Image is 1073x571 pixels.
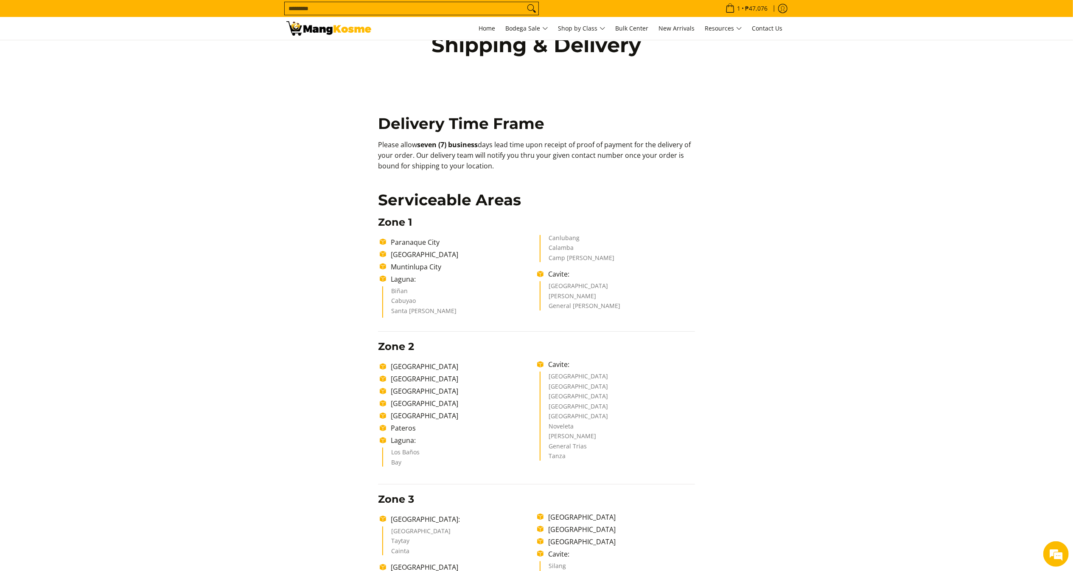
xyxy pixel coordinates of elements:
[549,393,686,403] li: [GEOGRAPHIC_DATA]
[139,4,160,25] div: Minimize live chat window
[387,423,537,433] li: Pateros
[549,453,686,461] li: Tanza
[752,24,783,32] span: Contact Us
[549,283,686,293] li: [GEOGRAPHIC_DATA]
[549,443,686,453] li: General Trias
[387,435,537,445] li: Laguna:
[49,107,117,193] span: We're online!
[544,269,695,279] li: Cavite:
[549,303,686,311] li: General [PERSON_NAME]
[387,374,537,384] li: [GEOGRAPHIC_DATA]
[554,17,610,40] a: Shop by Class
[387,398,537,409] li: [GEOGRAPHIC_DATA]
[544,512,695,522] li: [GEOGRAPHIC_DATA]
[391,548,529,556] li: Cainta
[705,23,742,34] span: Resources
[616,24,649,32] span: Bulk Center
[391,528,529,538] li: [GEOGRAPHIC_DATA]
[744,6,769,11] span: ₱47,076
[387,274,537,284] li: Laguna:
[549,413,686,423] li: [GEOGRAPHIC_DATA]
[659,24,695,32] span: New Arrivals
[417,140,478,149] b: seven (7) business
[378,493,695,506] h3: Zone 3
[549,235,686,245] li: Canlubang
[286,21,371,36] img: Shipping &amp; Delivery Page l Mang Kosme: Home Appliances Warehouse Sale!
[391,449,529,459] li: Los Baños
[723,4,770,13] span: •
[701,17,746,40] a: Resources
[544,359,695,369] li: Cavite:
[380,17,787,40] nav: Main Menu
[506,23,548,34] span: Bodega Sale
[475,17,500,40] a: Home
[378,216,695,229] h3: Zone 1
[378,340,695,353] h3: Zone 2
[549,403,686,414] li: [GEOGRAPHIC_DATA]
[387,262,537,272] li: Muntinlupa City
[544,524,695,535] li: [GEOGRAPHIC_DATA]
[4,232,162,261] textarea: Type your message and hit 'Enter'
[655,17,699,40] a: New Arrivals
[387,249,537,260] li: [GEOGRAPHIC_DATA]
[387,411,537,421] li: [GEOGRAPHIC_DATA]
[558,23,605,34] span: Shop by Class
[611,17,653,40] a: Bulk Center
[549,373,686,383] li: [GEOGRAPHIC_DATA]
[549,245,686,255] li: Calamba
[391,459,529,467] li: Bay
[387,514,537,524] li: [GEOGRAPHIC_DATA]:
[387,386,537,396] li: [GEOGRAPHIC_DATA]
[414,32,660,58] h1: Shipping & Delivery
[378,140,695,179] p: Please allow days lead time upon receipt of proof of payment for the delivery of your order. Our ...
[479,24,496,32] span: Home
[549,293,686,303] li: [PERSON_NAME]
[525,2,538,15] button: Search
[549,383,686,394] li: [GEOGRAPHIC_DATA]
[391,298,529,308] li: Cabuyao
[544,549,695,559] li: Cavite:
[387,361,537,372] li: [GEOGRAPHIC_DATA]
[544,537,695,547] li: [GEOGRAPHIC_DATA]
[391,238,440,247] span: Paranaque City
[549,255,686,263] li: Camp [PERSON_NAME]
[549,423,686,434] li: Noveleta
[391,538,529,548] li: Taytay
[748,17,787,40] a: Contact Us
[44,48,143,59] div: Chat with us now
[501,17,552,40] a: Bodega Sale
[391,308,529,318] li: Santa [PERSON_NAME]
[736,6,742,11] span: 1
[391,288,529,298] li: Biñan
[378,114,695,133] h2: Delivery Time Frame
[378,190,695,210] h2: Serviceable Areas
[549,433,686,443] li: [PERSON_NAME]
